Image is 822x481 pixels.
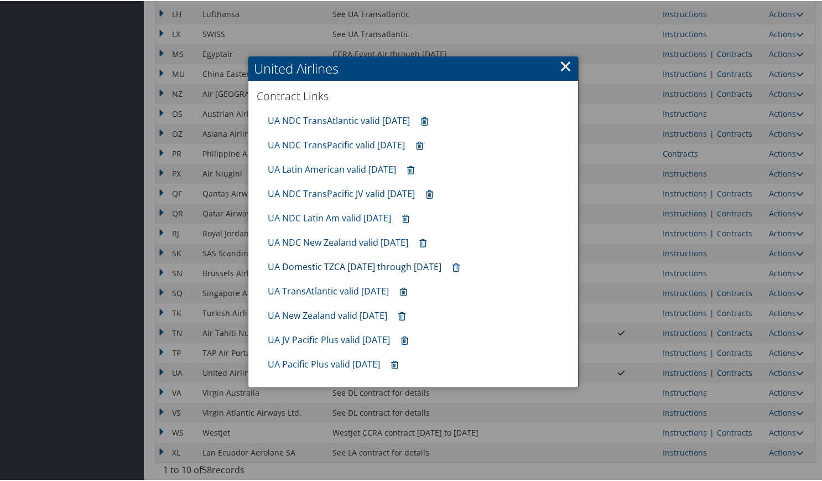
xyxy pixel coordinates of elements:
a: UA New Zealand valid [DATE] [268,308,387,320]
a: UA NDC TransPacific valid [DATE] [268,138,405,150]
a: Remove contract [393,305,411,325]
a: Remove contract [402,159,420,179]
a: UA JV Pacific Plus valid [DATE] [268,333,390,345]
a: UA NDC Latin Am valid [DATE] [268,211,391,223]
h2: United Airlines [248,55,578,80]
a: Remove contract [447,256,465,277]
a: Remove contract [397,208,415,228]
a: UA Pacific Plus valid [DATE] [268,357,380,369]
a: Remove contract [396,329,414,350]
a: × [559,54,572,76]
a: UA NDC New Zealand valid [DATE] [268,235,408,247]
a: Remove contract [414,232,432,252]
a: UA NDC TransPacific JV valid [DATE] [268,187,415,199]
a: Remove contract [420,183,439,204]
a: UA Domestic TZCA [DATE] through [DATE] [268,260,441,272]
a: UA NDC TransAtlantic valid [DATE] [268,113,410,126]
a: Remove contract [415,110,434,131]
a: UA Latin American valid [DATE] [268,162,396,174]
a: Remove contract [410,135,429,155]
a: Remove contract [394,281,413,301]
a: Remove contract [386,354,404,374]
a: UA TransAtlantic valid [DATE] [268,284,389,296]
h3: Contract Links [257,87,570,103]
